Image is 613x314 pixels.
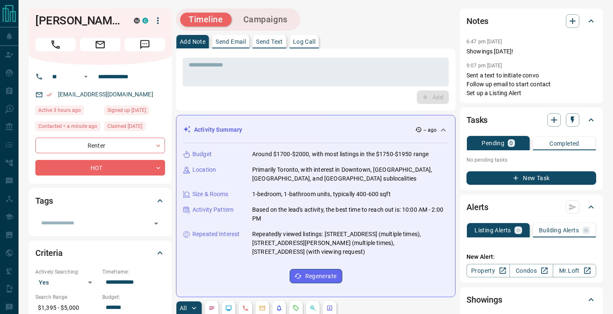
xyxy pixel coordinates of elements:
[192,230,240,239] p: Repeated Interest
[466,71,596,98] p: Sent a text to initiate convo Follow up email to start contact Set up a Listing Alert
[134,18,140,24] div: mrloft.ca
[482,140,504,146] p: Pending
[549,141,579,146] p: Completed
[80,38,120,51] span: Email
[46,92,52,98] svg: Email Verified
[466,47,596,56] p: Showings [DATE]!
[225,305,232,311] svg: Lead Browsing Activity
[539,227,579,233] p: Building Alerts
[102,293,165,301] p: Budget:
[466,113,488,127] h2: Tasks
[194,125,242,134] p: Activity Summary
[256,39,283,45] p: Send Text
[252,230,448,256] p: Repeatedly viewed listings: [STREET_ADDRESS] (multiple times), [STREET_ADDRESS][PERSON_NAME] (mul...
[142,18,148,24] div: condos.ca
[466,264,510,277] a: Property
[35,276,98,289] div: Yes
[35,194,53,208] h2: Tags
[180,13,232,27] button: Timeline
[509,264,553,277] a: Condos
[192,205,234,214] p: Activity Pattern
[466,293,502,306] h2: Showings
[293,305,299,311] svg: Requests
[252,190,391,199] p: 1-bedroom, 1-bathroom units, typically 400-600 sqft
[35,138,165,153] div: Renter
[125,38,165,51] span: Message
[107,106,146,114] span: Signed up [DATE]
[466,200,488,214] h2: Alerts
[466,197,596,217] div: Alerts
[104,122,165,133] div: Wed Jun 18 2025
[216,39,246,45] p: Send Email
[35,293,98,301] p: Search Range:
[35,268,98,276] p: Actively Searching:
[242,305,249,311] svg: Calls
[466,39,502,45] p: 6:47 pm [DATE]
[290,269,342,283] button: Regenerate
[38,122,97,130] span: Contacted < a minute ago
[208,305,215,311] svg: Notes
[466,253,596,261] p: New Alert:
[466,11,596,31] div: Notes
[466,110,596,130] div: Tasks
[252,165,448,183] p: Primarily Toronto, with interest in Downtown, [GEOGRAPHIC_DATA], [GEOGRAPHIC_DATA], and [GEOGRAPH...
[38,106,81,114] span: Active 3 hours ago
[466,290,596,310] div: Showings
[35,243,165,263] div: Criteria
[102,268,165,276] p: Timeframe:
[276,305,283,311] svg: Listing Alerts
[293,39,315,45] p: Log Call
[35,38,76,51] span: Call
[150,218,162,229] button: Open
[35,122,100,133] div: Sun Oct 12 2025
[466,154,596,166] p: No pending tasks
[35,246,63,260] h2: Criteria
[192,150,212,159] p: Budget
[259,305,266,311] svg: Emails
[466,63,502,69] p: 9:07 pm [DATE]
[104,106,165,117] div: Wed Jun 18 2025
[235,13,296,27] button: Campaigns
[35,14,121,27] h1: [PERSON_NAME]
[309,305,316,311] svg: Opportunities
[35,106,100,117] div: Sun Oct 12 2025
[326,305,333,311] svg: Agent Actions
[183,122,448,138] div: Activity Summary-- ago
[424,126,437,134] p: -- ago
[192,190,229,199] p: Size & Rooms
[509,140,513,146] p: 0
[81,72,91,82] button: Open
[553,264,596,277] a: Mr.Loft
[35,191,165,211] div: Tags
[466,14,488,28] h2: Notes
[252,150,429,159] p: Around $1700-$2000, with most listings in the $1750-$1950 range
[252,205,448,223] p: Based on the lead's activity, the best time to reach out is: 10:00 AM - 2:00 PM
[180,39,205,45] p: Add Note
[107,122,142,130] span: Claimed [DATE]
[474,227,511,233] p: Listing Alerts
[35,160,165,176] div: HOT
[58,91,153,98] a: [EMAIL_ADDRESS][DOMAIN_NAME]
[192,165,216,174] p: Location
[180,305,187,311] p: All
[466,171,596,185] button: New Task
